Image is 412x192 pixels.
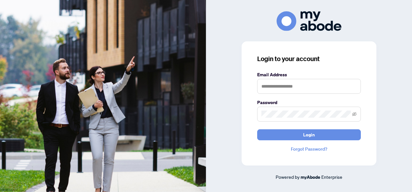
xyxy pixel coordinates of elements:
span: Login [303,130,315,140]
span: Powered by [276,174,300,180]
span: Enterprise [321,174,342,180]
label: Email Address [257,71,361,78]
a: Forgot Password? [257,145,361,153]
button: Login [257,129,361,140]
h3: Login to your account [257,54,361,63]
img: ma-logo [277,11,341,31]
span: eye-invisible [352,112,357,116]
a: myAbode [301,174,320,181]
label: Password [257,99,361,106]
